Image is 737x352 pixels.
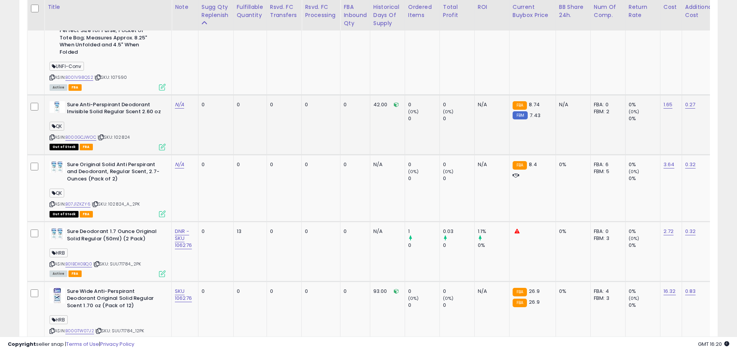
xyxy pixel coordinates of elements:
div: 0.03 [443,228,474,235]
div: FBA: 6 [594,161,619,168]
a: 3.64 [663,161,675,168]
div: 0 [237,101,261,108]
div: 0% [629,242,660,249]
div: seller snap | | [8,341,134,348]
div: Sugg Qty Replenish [202,3,230,19]
div: Rsvd. FC Processing [305,3,337,19]
b: Sure Wide Anti-Perspirant Deodorant Original Solid Regular Scent 1.70 oz (Pack of 12) [67,288,161,311]
small: FBA [513,101,527,110]
div: Return Rate [629,3,657,19]
img: 41p5oYLI1BL._SL40_.jpg [50,288,65,303]
div: FBA: 0 [594,101,619,108]
div: FBM: 3 [594,295,619,302]
small: (0%) [408,109,419,115]
div: FBA inbound Qty [344,3,367,27]
div: N/A [559,101,585,108]
span: 26.9 [529,287,540,295]
img: 31vaTNhmL8L._SL40_.jpg [50,101,65,113]
div: 1.1% [478,228,509,235]
b: Sure Anti-Perspirant Deodorant Invisible Solid Regular Scent 2.60 oz [67,101,161,117]
div: 13 [237,228,261,235]
div: 0 [237,288,261,295]
div: 0 [443,302,474,309]
div: Historical Days Of Supply [373,3,402,27]
div: N/A [478,161,503,168]
a: 16.32 [663,287,676,295]
a: B07J1ZKZY6 [65,201,91,207]
div: BB Share 24h. [559,3,587,19]
a: 1.65 [663,101,673,109]
a: Terms of Use [66,340,99,348]
a: 0.27 [685,101,696,109]
div: N/A [478,288,503,295]
div: ASIN: [50,101,166,150]
div: 0 [408,175,439,182]
div: FBA: 0 [594,228,619,235]
img: 417qJU14CDL._SL40_.jpg [50,161,65,173]
div: 0 [270,161,296,168]
div: 0% [559,228,585,235]
span: 26.9 [529,298,540,306]
div: 0 [344,288,364,295]
a: N/A [175,101,184,109]
span: 7.43 [530,112,540,119]
b: Sure Deodorant 1.7 Ounce Original Solid Regular (50ml) (2 Pack) [67,228,161,244]
small: (0%) [408,168,419,175]
div: 0 [443,288,474,295]
strong: Copyright [8,340,36,348]
div: Fulfillable Quantity [237,3,263,19]
div: 0% [629,288,660,295]
span: All listings currently available for purchase on Amazon [50,270,67,277]
span: FBA [80,211,93,218]
div: 0 [237,161,261,168]
div: 0% [629,175,660,182]
small: (0%) [443,168,454,175]
a: B00GTW07J2 [65,328,94,334]
small: FBM [513,111,528,119]
div: 0 [408,302,439,309]
div: 0 [202,161,227,168]
div: 0 [305,288,334,295]
span: | SKU: 102824 [97,134,130,140]
div: FBM: 5 [594,168,619,175]
span: All listings that are currently out of stock and unavailable for purchase on Amazon [50,144,79,150]
div: Total Profit [443,3,471,19]
span: All listings that are currently out of stock and unavailable for purchase on Amazon [50,211,79,218]
span: QK [50,122,64,131]
div: 0% [478,242,509,249]
span: 8.4 [529,161,537,168]
div: 0 [408,101,439,108]
a: B000GCJWOC [65,134,96,141]
div: ASIN: [50,288,166,343]
div: N/A [373,161,399,168]
div: 0 [443,242,474,249]
small: (0%) [443,109,454,115]
a: Privacy Policy [100,340,134,348]
small: (0%) [629,295,640,301]
div: 0% [559,288,585,295]
a: B01BDX0BQ0 [65,261,92,267]
div: Cost [663,3,679,11]
div: 0% [629,228,660,235]
span: 2025-09-14 16:20 GMT [698,340,729,348]
a: 2.72 [663,228,674,235]
b: Sure Original Solid Anti Perspirant and Deodorant, Regular Scent, 2.7-Ounces (Pack of 2) [67,161,161,185]
b: Goody 08524 Style On The Go Compact Brush and Comb Combo; Maintain Your Look On the Go; Perfect S... [60,5,154,58]
div: 0 [408,161,439,168]
div: 1 [408,228,439,235]
div: 0% [629,302,660,309]
a: DNR - SKU 106276 [175,228,192,249]
span: All listings currently available for purchase on Amazon [50,84,67,91]
div: 42.00 [373,101,399,108]
div: 0% [629,101,660,108]
div: Note [175,3,195,11]
a: 0.32 [685,161,696,168]
a: B001V98QS2 [65,74,93,81]
a: 0.83 [685,287,696,295]
div: N/A [478,101,503,108]
div: 0 [270,228,296,235]
div: 0 [443,101,474,108]
small: FBA [513,288,527,296]
div: 0 [408,288,439,295]
div: 0% [629,115,660,122]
